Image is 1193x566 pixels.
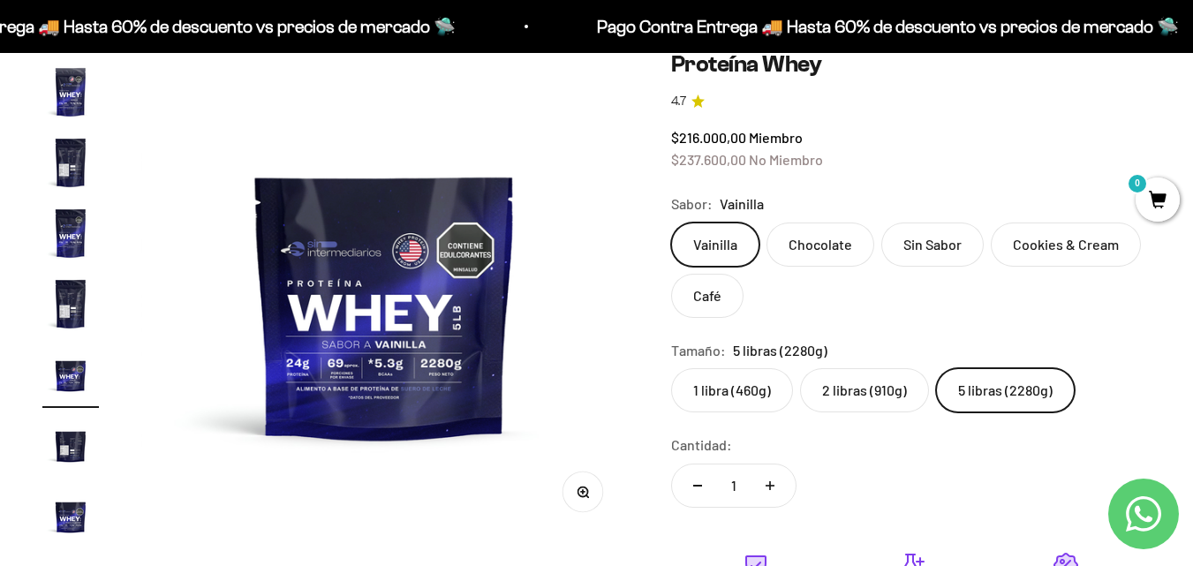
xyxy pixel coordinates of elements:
[42,64,99,125] button: Ir al artículo 6
[671,339,726,362] legend: Tamaño:
[733,339,827,362] span: 5 libras (2280g)
[671,129,746,146] span: $216.000,00
[671,50,1151,78] h1: Proteína Whey
[141,50,629,538] img: Proteína Whey
[744,464,796,507] button: Aumentar cantidad
[671,92,686,111] span: 4.7
[42,64,99,120] img: Proteína Whey
[671,92,1151,111] a: 4.74.7 de 5.0 estrellas
[749,129,803,146] span: Miembro
[671,151,746,168] span: $237.600,00
[42,134,99,196] button: Ir al artículo 7
[671,434,732,457] label: Cantidad:
[42,205,99,267] button: Ir al artículo 8
[42,417,99,473] img: Proteína Whey
[42,417,99,479] button: Ir al artículo 11
[42,205,99,261] img: Proteína Whey
[671,192,713,215] legend: Sabor:
[42,134,99,191] img: Proteína Whey
[749,151,823,168] span: No Miembro
[1127,173,1148,194] mark: 0
[597,12,1179,41] p: Pago Contra Entrega 🚚 Hasta 60% de descuento vs precios de mercado 🛸
[42,346,99,408] button: Ir al artículo 10
[42,487,99,549] button: Ir al artículo 12
[42,346,99,403] img: Proteína Whey
[720,192,764,215] span: Vainilla
[672,464,723,507] button: Reducir cantidad
[1136,192,1180,211] a: 0
[42,275,99,337] button: Ir al artículo 9
[42,487,99,544] img: Proteína Whey
[42,275,99,332] img: Proteína Whey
